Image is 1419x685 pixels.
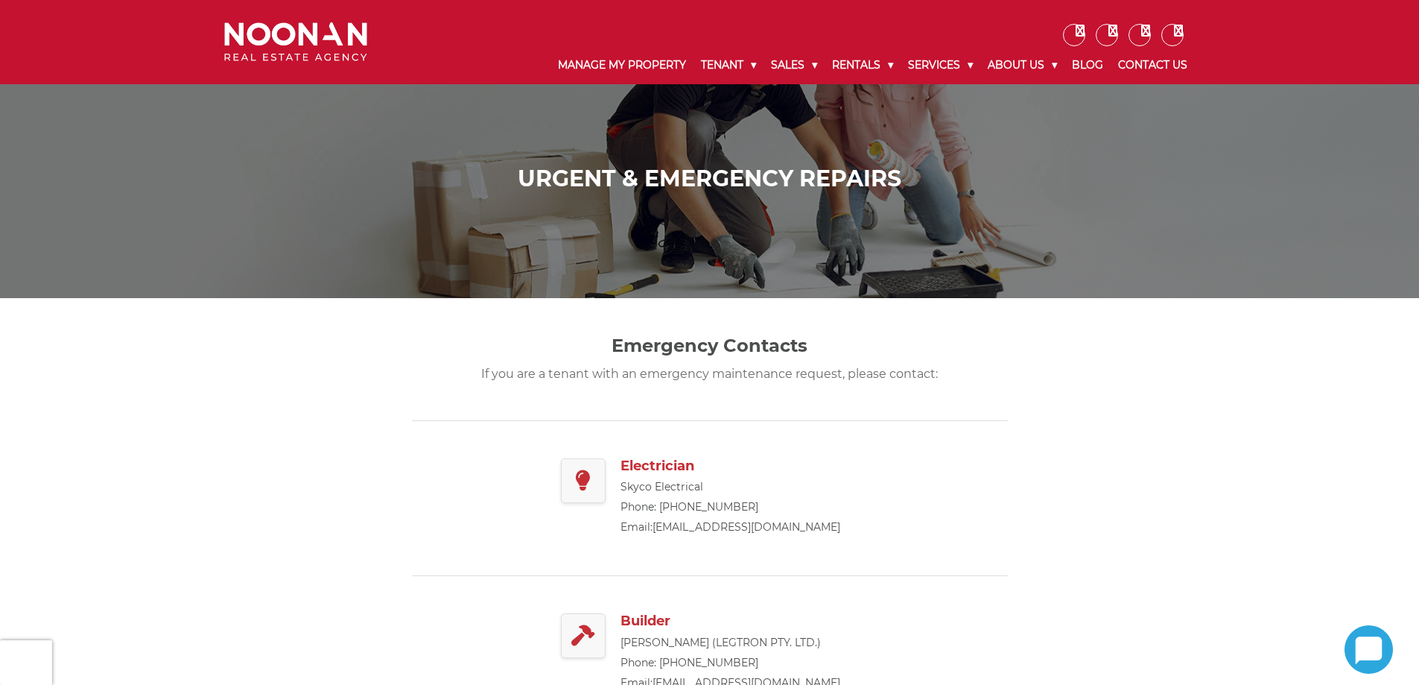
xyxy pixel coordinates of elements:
a: [EMAIL_ADDRESS][DOMAIN_NAME] [653,520,840,534]
a: Blog [1064,46,1111,84]
h2: Emergency Contacts [449,335,971,357]
p: [PERSON_NAME] (LEGTRON PTY. LTD.) [620,634,840,652]
a: About Us [980,46,1064,84]
a: Contact Us [1111,46,1195,84]
h1: Urgent & Emergency Repairs [228,165,1191,192]
a: Tenant [693,46,764,84]
a: Services [901,46,980,84]
p: Phone: [PHONE_NUMBER] [620,654,840,672]
p: Skyco Electrical [620,478,840,496]
p: If you are a tenant with an emergency maintenance request, please contact: [449,364,971,383]
a: Rentals [825,46,901,84]
p: Email: [620,518,840,537]
a: Manage My Property [550,46,693,84]
h3: Builder [620,613,840,630]
a: Sales [764,46,825,84]
p: Phone: [PHONE_NUMBER] [620,498,840,517]
img: Noonan Real Estate Agency [224,22,367,62]
h3: Electrician [620,458,840,475]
